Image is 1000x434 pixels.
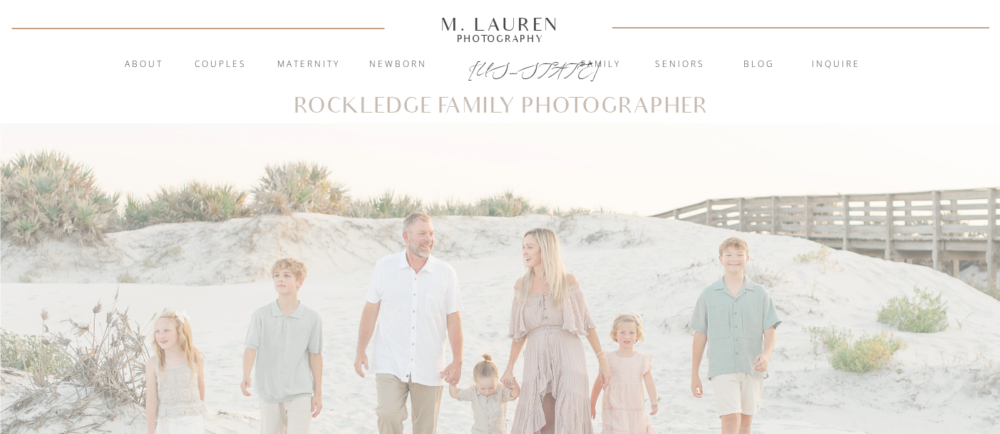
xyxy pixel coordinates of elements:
[117,58,172,72] a: About
[270,58,347,72] a: Maternity
[435,35,566,42] a: Photography
[798,58,875,72] a: inquire
[641,58,718,72] a: Seniors
[562,58,639,72] a: Family
[182,58,259,72] a: Couples
[360,58,437,72] a: Newborn
[293,96,708,117] h1: Rockledge Family Photographer
[398,16,602,32] a: M. Lauren
[468,58,533,76] a: [US_STATE]
[721,58,798,72] a: blog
